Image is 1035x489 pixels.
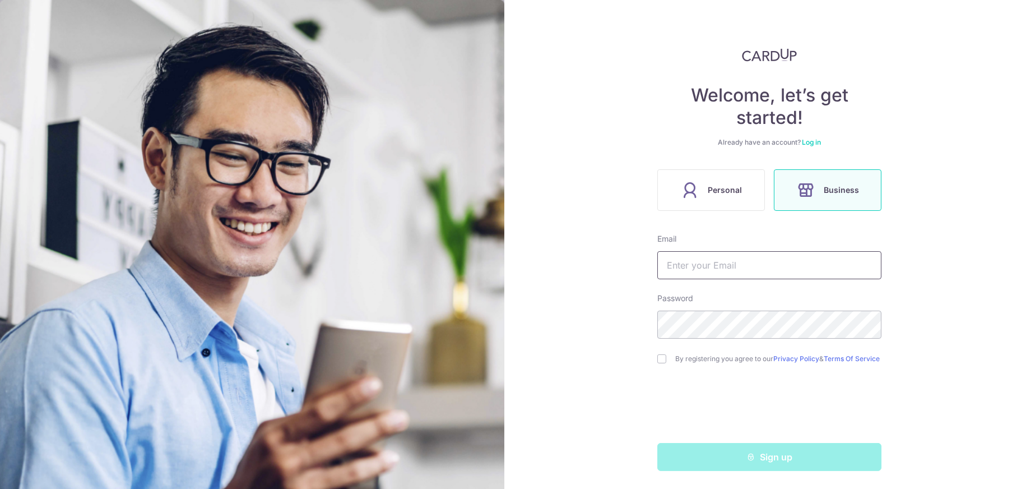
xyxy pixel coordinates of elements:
[653,169,769,211] a: Personal
[657,251,881,279] input: Enter your Email
[773,354,819,363] a: Privacy Policy
[657,84,881,129] h4: Welcome, let’s get started!
[657,293,693,304] label: Password
[742,48,797,62] img: CardUp Logo
[769,169,886,211] a: Business
[824,354,880,363] a: Terms Of Service
[802,138,821,146] a: Log in
[824,183,859,197] span: Business
[708,183,742,197] span: Personal
[657,138,881,147] div: Already have an account?
[675,354,881,363] label: By registering you agree to our &
[684,386,855,430] iframe: reCAPTCHA
[657,233,676,245] label: Email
